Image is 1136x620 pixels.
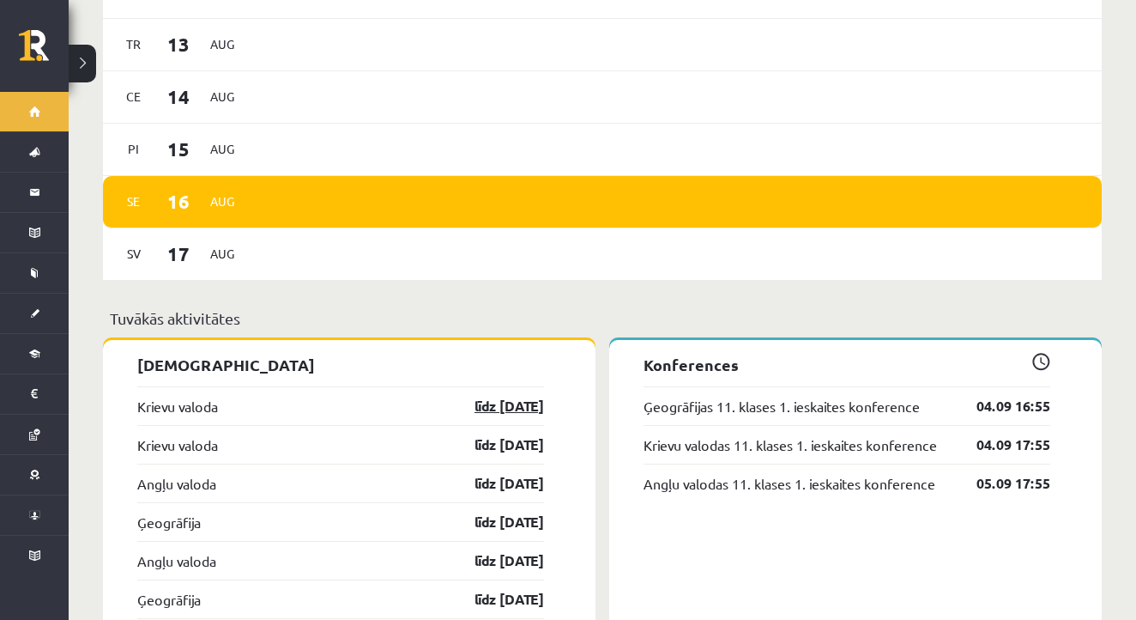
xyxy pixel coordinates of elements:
span: Aug [204,31,240,58]
a: Rīgas 1. Tālmācības vidusskola [19,30,69,73]
a: Ģeogrāfija [137,512,201,532]
a: līdz [DATE] [444,435,544,455]
span: 13 [152,30,205,58]
a: Angļu valoda [137,550,216,571]
p: [DEMOGRAPHIC_DATA] [137,353,544,376]
span: 16 [152,187,205,216]
span: Aug [204,188,240,215]
span: Ce [116,83,152,110]
span: Sv [116,240,152,267]
span: 17 [152,240,205,268]
span: Aug [204,240,240,267]
p: Konferences [644,353,1050,376]
a: 04.09 16:55 [951,396,1050,416]
a: līdz [DATE] [444,550,544,571]
span: Pi [116,136,152,162]
span: 15 [152,135,205,163]
span: Tr [116,31,152,58]
span: Aug [204,136,240,162]
span: Aug [204,83,240,110]
a: līdz [DATE] [444,512,544,532]
a: Krievu valoda [137,435,218,455]
span: Se [116,188,152,215]
a: līdz [DATE] [444,396,544,416]
a: līdz [DATE] [444,473,544,494]
a: 05.09 17:55 [951,473,1050,494]
a: Ģeogrāfija [137,589,201,610]
a: Angļu valodas 11. klases 1. ieskaites konference [644,473,935,494]
a: Angļu valoda [137,473,216,494]
p: Tuvākās aktivitātes [110,307,1095,330]
a: līdz [DATE] [444,589,544,610]
a: Ģeogrāfijas 11. klases 1. ieskaites konference [644,396,920,416]
a: Krievu valodas 11. klases 1. ieskaites konference [644,435,937,455]
a: 04.09 17:55 [951,435,1050,455]
span: 14 [152,82,205,111]
a: Krievu valoda [137,396,218,416]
